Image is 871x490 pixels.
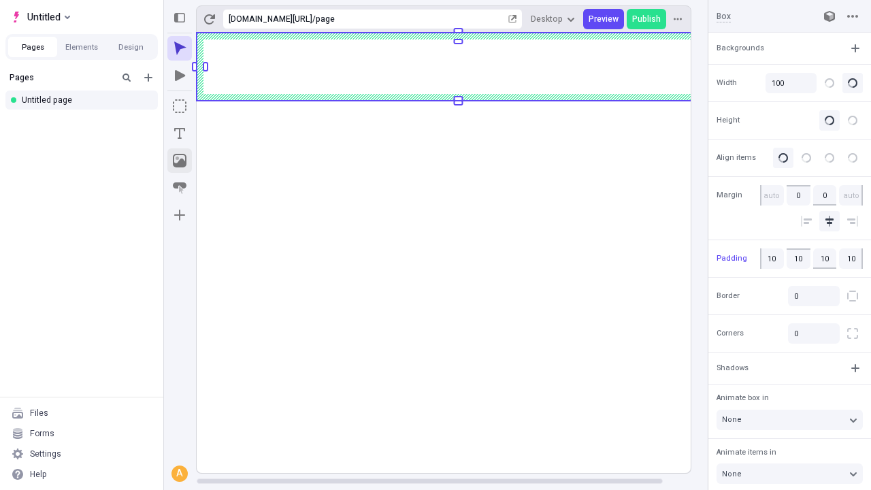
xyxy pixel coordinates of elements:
div: / [312,14,316,24]
span: Height [717,114,740,126]
div: page [316,14,506,24]
span: Animate box in [717,392,769,404]
button: Bottom [819,148,840,168]
button: Align left [796,211,817,231]
button: Text [167,121,192,146]
button: Select site [5,7,76,27]
span: Backgrounds [717,42,764,54]
button: Design [106,37,155,57]
button: None [717,410,863,430]
input: Box [717,10,806,22]
span: Margin [717,190,742,201]
input: auto [813,185,837,206]
span: Padding [717,252,747,264]
button: Add new [140,69,157,86]
span: Align items [717,152,756,163]
input: auto [760,185,784,206]
span: Shadows [717,362,749,374]
button: Box [167,94,192,118]
button: None [717,463,863,484]
button: Button [167,176,192,200]
div: A [173,467,186,480]
div: Untitled page [22,95,147,105]
div: [URL][DOMAIN_NAME] [229,14,312,24]
button: Top [773,148,793,168]
button: Image [167,148,192,173]
button: Pages [8,37,57,57]
button: Middle [796,148,817,168]
span: Desktop [531,14,563,24]
button: Align center [819,211,840,231]
span: Publish [632,14,661,24]
span: Border [717,291,740,302]
button: Align right [842,211,863,231]
button: Stretch [842,110,863,131]
div: Forms [30,428,54,439]
button: Space between [842,148,863,168]
div: Files [30,408,48,419]
span: Width [717,77,737,88]
button: Preview [583,9,624,29]
span: Corners [717,328,744,340]
button: Publish [627,9,666,29]
div: Pages [10,72,113,83]
div: Settings [30,448,61,459]
span: Untitled [27,9,61,25]
button: Auto [819,110,840,131]
span: None [722,414,742,425]
span: Animate items in [717,446,776,458]
button: Percentage [842,73,863,93]
button: Pixels [819,73,840,93]
button: Desktop [525,9,580,29]
span: None [722,468,742,480]
div: Help [30,469,47,480]
button: Elements [57,37,106,57]
span: Preview [589,14,619,24]
input: auto [787,185,810,206]
input: auto [839,185,863,206]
